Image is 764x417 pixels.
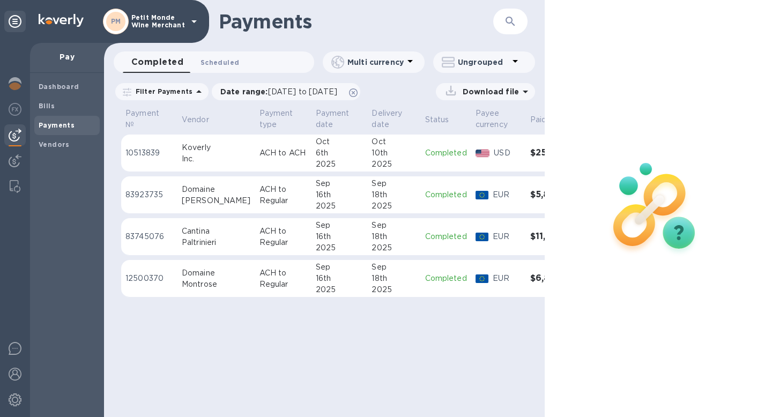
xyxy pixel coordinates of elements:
[493,231,522,242] p: EUR
[372,273,416,284] div: 18th
[39,121,75,129] b: Payments
[220,86,343,97] p: Date range :
[125,189,173,200] p: 83923735
[39,102,55,110] b: Bills
[476,150,490,157] img: USD
[316,147,364,159] div: 6th
[212,83,360,100] div: Date range:[DATE] to [DATE]
[316,220,364,231] div: Sep
[372,136,416,147] div: Oct
[259,108,307,130] span: Payment type
[182,153,251,165] div: Inc.
[259,267,307,290] p: ACH to Regular
[316,108,350,130] p: Payment date
[530,190,578,200] h3: $5,803.14
[372,220,416,231] div: Sep
[425,189,467,200] p: Completed
[372,242,416,254] div: 2025
[201,57,239,68] span: Scheduled
[316,159,364,170] div: 2025
[182,195,251,206] div: [PERSON_NAME]
[131,55,183,70] span: Completed
[425,273,467,284] p: Completed
[182,279,251,290] div: Montrose
[530,114,561,125] span: Paid
[316,262,364,273] div: Sep
[372,159,416,170] div: 2025
[372,231,416,242] div: 18th
[259,108,293,130] p: Payment type
[125,273,173,284] p: 12500370
[131,14,185,29] p: Petit Monde Wine Merchant
[9,103,21,116] img: Foreign exchange
[182,114,223,125] span: Vendor
[372,189,416,200] div: 18th
[316,242,364,254] div: 2025
[476,108,522,130] span: Payee currency
[125,231,173,242] p: 83745076
[131,87,192,96] p: Filter Payments
[39,140,70,148] b: Vendors
[425,114,463,125] span: Status
[259,184,307,206] p: ACH to Regular
[493,189,522,200] p: EUR
[182,226,251,237] div: Cantina
[182,184,251,195] div: Domaine
[125,147,173,159] p: 10513839
[4,11,26,32] div: Unpin categories
[372,147,416,159] div: 10th
[372,108,402,130] p: Delivery date
[39,83,79,91] b: Dashboard
[530,232,578,242] h3: $11,302.80
[125,108,173,130] span: Payment №
[372,284,416,295] div: 2025
[372,200,416,212] div: 2025
[219,10,493,33] h1: Payments
[372,178,416,189] div: Sep
[458,86,519,97] p: Download file
[530,114,547,125] p: Paid
[316,284,364,295] div: 2025
[425,114,449,125] p: Status
[182,142,251,153] div: Koverly
[182,114,209,125] p: Vendor
[268,87,337,96] span: [DATE] to [DATE]
[259,147,307,159] p: ACH to ACH
[39,14,84,27] img: Logo
[316,273,364,284] div: 16th
[182,267,251,279] div: Domaine
[530,148,578,158] h3: $25,601.97
[316,136,364,147] div: Oct
[425,231,467,242] p: Completed
[111,17,121,25] b: PM
[316,108,364,130] span: Payment date
[372,108,416,130] span: Delivery date
[476,108,508,130] p: Payee currency
[347,57,404,68] p: Multi currency
[39,51,95,62] p: Pay
[493,273,522,284] p: EUR
[494,147,521,159] p: USD
[316,189,364,200] div: 16th
[530,273,578,284] h3: $6,868.23
[458,57,509,68] p: Ungrouped
[182,237,251,248] div: Paltrinieri
[316,178,364,189] div: Sep
[372,262,416,273] div: Sep
[125,108,159,130] p: Payment №
[316,231,364,242] div: 16th
[316,200,364,212] div: 2025
[425,147,467,159] p: Completed
[259,226,307,248] p: ACH to Regular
